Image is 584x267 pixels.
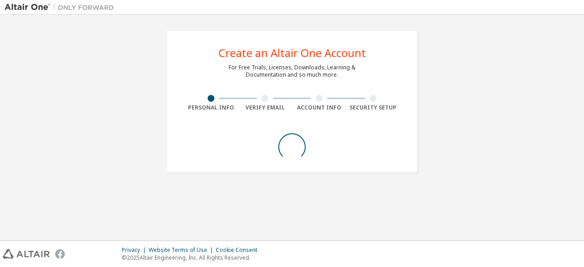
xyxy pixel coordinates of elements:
img: Altair One [5,3,119,12]
img: facebook.svg [55,249,65,259]
div: Create an Altair One Account [219,47,366,58]
div: Verify Email [238,104,292,111]
div: Security Setup [346,104,401,111]
div: Account Info [292,104,346,111]
img: altair_logo.svg [3,249,50,259]
div: Privacy [122,246,149,254]
div: Website Terms of Use [149,246,216,254]
div: Cookie Consent [216,246,263,254]
div: Personal Info [184,104,238,111]
div: For Free Trials, Licenses, Downloads, Learning & Documentation and so much more. [229,64,355,79]
p: © 2025 Altair Engineering, Inc. All Rights Reserved. [122,254,263,262]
